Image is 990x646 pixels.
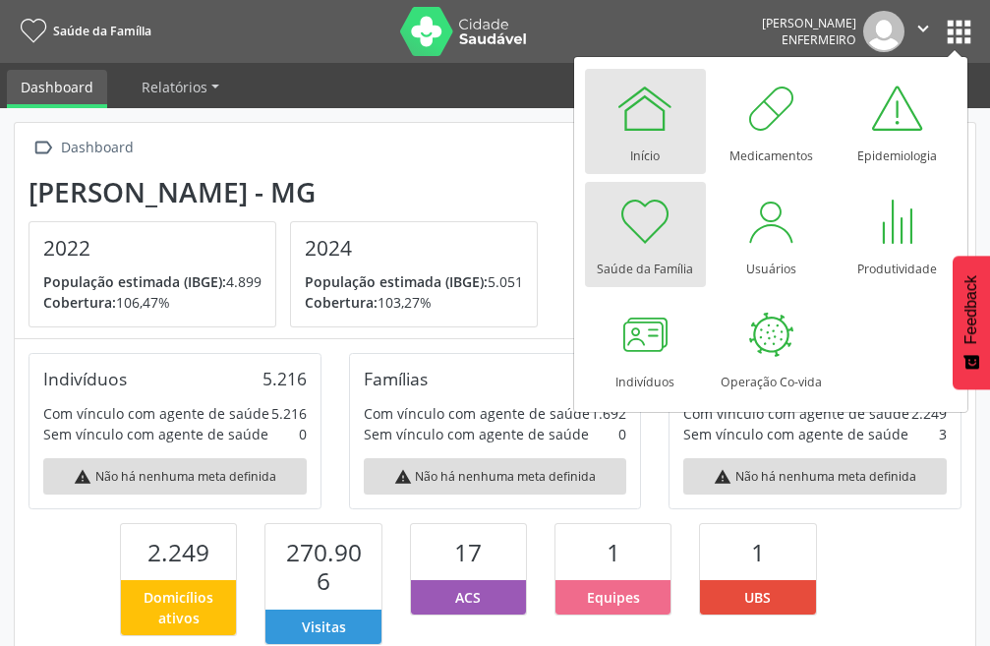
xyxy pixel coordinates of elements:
[863,11,904,52] img: img
[904,11,942,52] button: 
[43,424,268,444] div: Sem vínculo com agente de saúde
[762,15,856,31] div: [PERSON_NAME]
[942,15,976,49] button: apps
[305,272,488,291] span: População estimada (IBGE):
[683,403,909,424] div: Com vínculo com agente de saúde
[299,424,307,444] div: 0
[305,271,523,292] p: 5.051
[394,468,412,486] i: warning
[147,536,209,568] span: 2.249
[364,403,590,424] div: Com vínculo com agente de saúde
[43,403,269,424] div: Com vínculo com agente de saúde
[43,236,262,261] h4: 2022
[714,468,731,486] i: warning
[43,271,262,292] p: 4.899
[14,15,151,47] a: Saúde da Família
[454,536,482,568] span: 17
[939,424,947,444] div: 3
[305,293,378,312] span: Cobertura:
[43,368,127,389] div: Indivíduos
[305,236,523,261] h4: 2024
[587,587,640,608] span: Equipes
[683,458,947,495] div: Não há nenhuma meta definida
[912,18,934,39] i: 
[751,536,765,568] span: 1
[43,293,116,312] span: Cobertura:
[455,587,481,608] span: ACS
[74,468,91,486] i: warning
[29,134,57,162] i: 
[782,31,856,48] span: Enfermeiro
[286,536,362,597] span: 270.906
[837,69,958,174] a: Epidemiologia
[953,256,990,389] button: Feedback - Mostrar pesquisa
[618,424,626,444] div: 0
[262,368,307,389] div: 5.216
[57,134,137,162] div: Dashboard
[585,69,706,174] a: Início
[271,403,307,424] div: 5.216
[711,295,832,400] a: Operação Co-vida
[607,536,620,568] span: 1
[29,176,552,208] div: [PERSON_NAME] - MG
[29,134,137,162] a:  Dashboard
[7,70,107,108] a: Dashboard
[364,424,589,444] div: Sem vínculo com agente de saúde
[43,292,262,313] p: 106,47%
[962,275,980,344] span: Feedback
[591,403,626,424] div: 1.692
[128,70,233,104] a: Relatórios
[837,182,958,287] a: Produtividade
[744,587,771,608] span: UBS
[142,78,207,96] span: Relatórios
[711,69,832,174] a: Medicamentos
[43,272,226,291] span: População estimada (IBGE):
[53,23,151,39] span: Saúde da Família
[683,424,908,444] div: Sem vínculo com agente de saúde
[302,617,346,637] span: Visitas
[585,295,706,400] a: Indivíduos
[585,182,706,287] a: Saúde da Família
[911,403,947,424] div: 2.249
[711,182,832,287] a: Usuários
[364,368,428,389] div: Famílias
[364,458,627,495] div: Não há nenhuma meta definida
[128,587,229,628] span: Domicílios ativos
[43,458,307,495] div: Não há nenhuma meta definida
[305,292,523,313] p: 103,27%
